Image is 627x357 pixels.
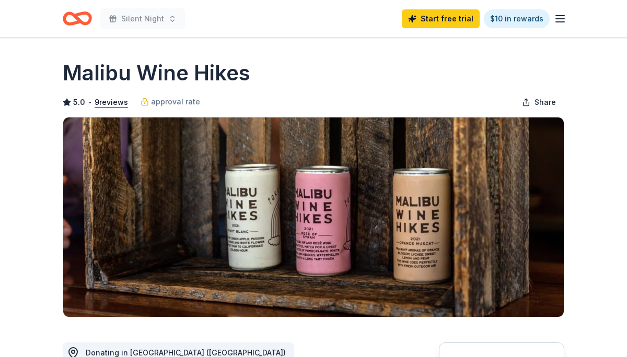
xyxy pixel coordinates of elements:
[151,96,200,108] span: approval rate
[63,6,92,31] a: Home
[402,9,480,28] a: Start free trial
[63,58,250,88] h1: Malibu Wine Hikes
[100,8,185,29] button: Silent Night
[88,98,92,106] span: •
[484,9,550,28] a: $10 in rewards
[86,348,286,357] span: Donating in [GEOGRAPHIC_DATA] ([GEOGRAPHIC_DATA])
[141,96,200,108] a: approval rate
[514,92,564,113] button: Share
[73,96,85,109] span: 5.0
[535,96,556,109] span: Share
[63,117,564,317] img: Image for Malibu Wine Hikes
[95,96,128,109] button: 9reviews
[121,13,164,25] span: Silent Night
